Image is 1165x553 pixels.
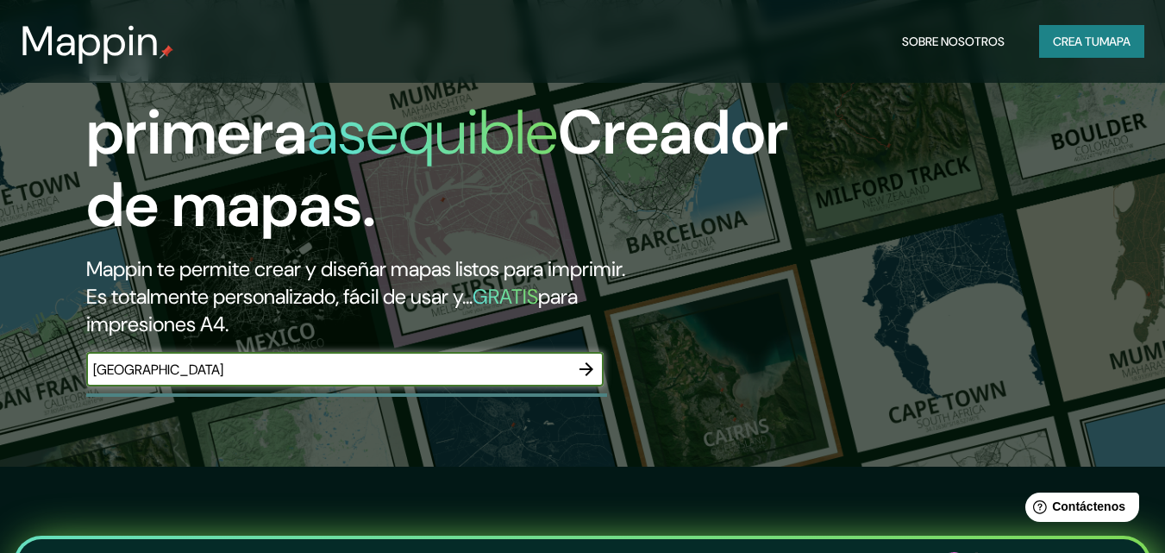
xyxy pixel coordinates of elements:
font: Mappin [21,14,160,68]
button: Sobre nosotros [895,25,1012,58]
font: Es totalmente personalizado, fácil de usar y... [86,283,473,310]
font: asequible [307,92,558,173]
input: Elige tu lugar favorito [86,360,569,380]
img: pin de mapeo [160,45,173,59]
button: Crea tumapa [1039,25,1144,58]
font: para impresiones A4. [86,283,578,337]
font: Sobre nosotros [902,34,1005,49]
font: Creador de mapas. [86,92,788,245]
font: GRATIS [473,283,538,310]
font: mapa [1099,34,1131,49]
iframe: Lanzador de widgets de ayuda [1012,486,1146,534]
font: Mappin te permite crear y diseñar mapas listos para imprimir. [86,255,625,282]
font: La primera [86,20,307,173]
font: Crea tu [1053,34,1099,49]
